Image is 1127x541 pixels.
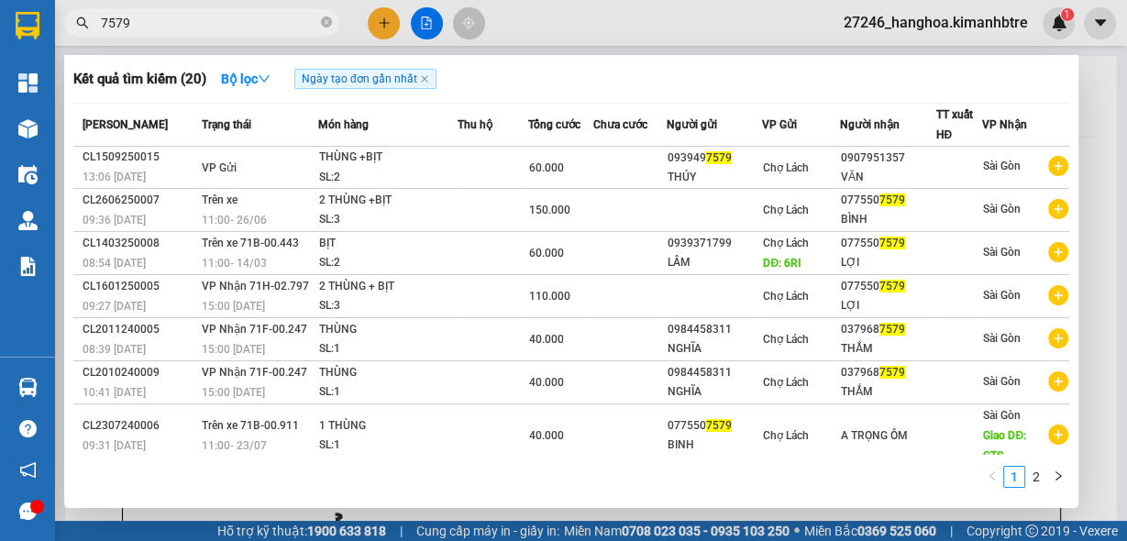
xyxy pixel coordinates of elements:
[763,429,809,442] span: Chợ Lách
[983,246,1021,259] span: Sài Gòn
[879,237,905,249] span: 7579
[202,439,267,452] span: 11:00 - 23/07
[319,168,457,188] div: SL: 2
[319,296,457,316] div: SL: 3
[668,382,761,402] div: NGHĨA
[16,129,333,152] div: Tên hàng: THÙNG ( : 1 )
[528,333,563,346] span: 40.000
[706,151,732,164] span: 7579
[668,168,761,187] div: THÚY
[175,17,219,37] span: Nhận:
[83,320,196,339] div: CL2011240005
[83,439,146,452] span: 09:31 [DATE]
[319,253,457,273] div: SL: 2
[841,426,934,446] div: A TRỌNG ÔM
[319,148,457,168] div: THÙNG +BỊT
[321,15,332,32] span: close-circle
[879,323,905,336] span: 7579
[83,277,196,296] div: CL1601250005
[318,118,369,131] span: Món hàng
[528,376,563,389] span: 40.000
[1048,371,1068,392] span: plus-circle
[983,203,1021,215] span: Sài Gòn
[763,290,809,303] span: Chợ Lách
[879,366,905,379] span: 7579
[83,171,146,183] span: 13:06 [DATE]
[202,257,267,270] span: 11:00 - 14/03
[321,17,332,28] span: close-circle
[1004,467,1024,487] a: 1
[879,193,905,206] span: 7579
[840,118,900,131] span: Người nhận
[319,234,457,254] div: BỊT
[83,214,146,226] span: 09:36 [DATE]
[258,72,271,85] span: down
[1048,242,1068,262] span: plus-circle
[1048,425,1068,445] span: plus-circle
[1025,466,1047,488] li: 2
[319,416,457,436] div: 1 THÙNG
[202,366,307,379] span: VP Nhận 71F-00.247
[763,237,809,249] span: Chợ Lách
[528,204,569,216] span: 150.000
[319,191,457,211] div: 2 THÙNG +BỊT
[14,96,165,118] div: 30.000
[83,148,196,167] div: CL1509250015
[1048,199,1068,219] span: plus-circle
[981,466,1003,488] li: Previous Page
[202,386,265,399] span: 15:00 [DATE]
[202,161,237,174] span: VP Gửi
[16,16,162,38] div: Chợ Lách
[983,332,1021,345] span: Sài Gòn
[668,234,761,253] div: 0939371799
[841,277,934,296] div: 077550
[763,257,801,270] span: DĐ: 6RI
[668,253,761,272] div: LÂM
[202,214,267,226] span: 11:00 - 26/06
[983,289,1021,302] span: Sài Gòn
[319,363,457,383] div: THÙNG
[76,17,89,29] span: search
[1048,156,1068,176] span: plus-circle
[202,419,299,432] span: Trên xe 71B-00.911
[202,323,307,336] span: VP Nhận 71F-00.247
[667,118,717,131] span: Người gửi
[202,300,265,313] span: 15:00 [DATE]
[841,210,934,229] div: BÌNH
[83,343,146,356] span: 08:39 [DATE]
[841,320,934,339] div: 037968
[73,70,206,89] h3: Kết quả tìm kiếm ( 20 )
[841,339,934,359] div: THẮM
[319,277,457,297] div: 2 THÙNG + BỊT
[202,343,265,356] span: 15:00 [DATE]
[987,470,998,481] span: left
[18,73,38,93] img: dashboard-icon
[762,118,797,131] span: VP Gửi
[175,16,333,38] div: Sài Gòn
[841,253,934,272] div: LỢI
[981,466,1003,488] button: left
[528,247,563,259] span: 60.000
[16,17,44,37] span: Gửi:
[16,12,39,39] img: logo-vxr
[668,320,761,339] div: 0984458311
[763,161,809,174] span: Chợ Lách
[668,339,761,359] div: NGHĨA
[841,168,934,187] div: VĂN
[763,376,809,389] span: Chợ Lách
[319,210,457,230] div: SL: 3
[319,382,457,403] div: SL: 1
[668,149,761,168] div: 093949
[18,378,38,397] img: warehouse-icon
[841,382,934,402] div: THẮM
[83,234,196,253] div: CL1403250008
[19,461,37,479] span: notification
[206,64,285,94] button: Bộ lọcdown
[593,118,647,131] span: Chưa cước
[841,363,934,382] div: 037968
[175,60,333,85] div: 0707570237
[83,386,146,399] span: 10:41 [DATE]
[1048,285,1068,305] span: plus-circle
[763,333,809,346] span: Chợ Lách
[668,436,761,455] div: BINH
